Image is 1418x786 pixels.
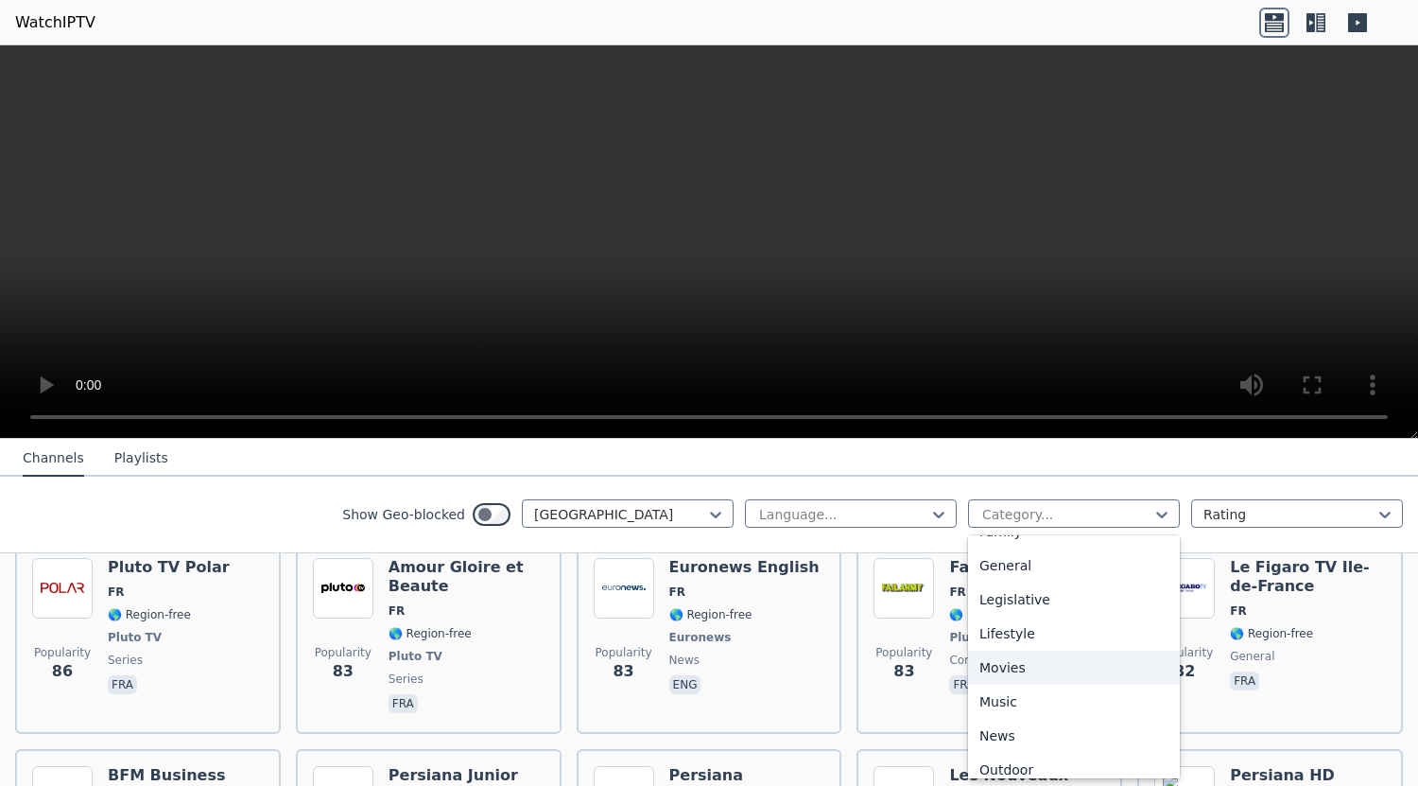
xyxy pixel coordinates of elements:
[108,653,143,668] span: series
[968,719,1180,753] div: News
[968,583,1180,617] div: Legislative
[949,675,978,694] p: fra
[108,766,226,785] h6: BFM Business
[1174,660,1195,683] span: 82
[1230,626,1313,641] span: 🌎 Region-free
[313,558,373,619] img: Amour Gloire et Beaute
[949,558,1032,577] h6: FailArmy
[389,694,418,713] p: fra
[108,585,124,600] span: FR
[596,645,652,660] span: Popularity
[108,675,137,694] p: fra
[34,645,91,660] span: Popularity
[389,672,424,687] span: series
[669,675,701,694] p: eng
[669,558,820,577] h6: Euronews English
[389,603,405,619] span: FR
[669,653,700,668] span: news
[333,660,354,683] span: 83
[1230,672,1259,690] p: fra
[52,660,73,683] span: 86
[968,617,1180,651] div: Lifestyle
[873,558,934,619] img: FailArmy
[669,607,752,622] span: 🌎 Region-free
[1154,558,1215,619] img: Le Figaro TV Ile-de-France
[893,660,914,683] span: 83
[23,441,84,477] button: Channels
[669,630,732,645] span: Euronews
[1156,645,1213,660] span: Popularity
[594,558,654,619] img: Euronews English
[389,558,545,596] h6: Amour Gloire et Beaute
[1230,558,1386,596] h6: Le Figaro TV Ile-de-France
[968,549,1180,583] div: General
[1230,649,1274,664] span: general
[389,626,472,641] span: 🌎 Region-free
[32,558,93,619] img: Pluto TV Polar
[15,11,95,34] a: WatchIPTV
[108,558,230,577] h6: Pluto TV Polar
[1230,603,1246,619] span: FR
[108,630,162,645] span: Pluto TV
[389,766,518,785] h6: Persiana Junior
[949,653,996,668] span: comedy
[968,651,1180,685] div: Movies
[949,585,965,600] span: FR
[389,649,442,664] span: Pluto TV
[613,660,633,683] span: 83
[875,645,932,660] span: Popularity
[108,607,191,622] span: 🌎 Region-free
[114,441,168,477] button: Playlists
[342,505,465,524] label: Show Geo-blocked
[968,685,1180,719] div: Music
[949,630,1003,645] span: Pluto TV
[1230,766,1335,785] h6: Persiana HD
[669,585,685,600] span: FR
[315,645,372,660] span: Popularity
[949,607,1032,622] span: 🌎 Region-free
